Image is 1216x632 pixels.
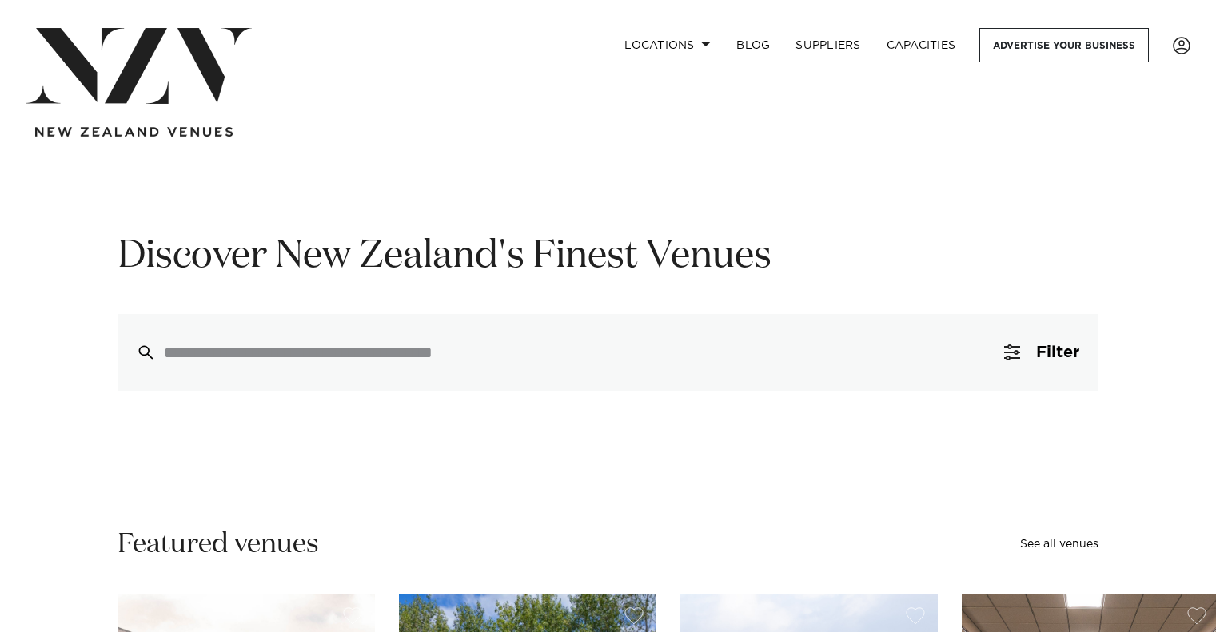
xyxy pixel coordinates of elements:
a: Advertise your business [979,28,1149,62]
h2: Featured venues [118,527,319,562]
img: nzv-logo.png [26,28,252,104]
h1: Discover New Zealand's Finest Venues [118,232,1098,282]
a: Locations [612,28,724,62]
img: new-zealand-venues-text.png [35,127,233,137]
span: Filter [1036,344,1079,360]
a: Capacities [874,28,969,62]
a: SUPPLIERS [783,28,873,62]
button: Filter [985,314,1098,391]
a: BLOG [724,28,783,62]
a: See all venues [1020,539,1098,550]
